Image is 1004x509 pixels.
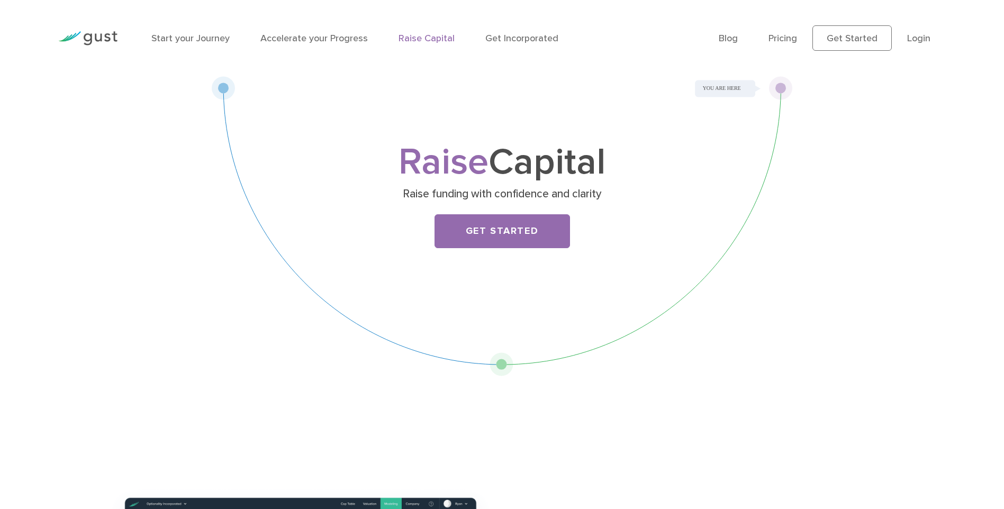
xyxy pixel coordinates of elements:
img: Gust Logo [58,31,117,46]
a: Start your Journey [151,33,230,44]
a: Get Started [435,214,570,248]
a: Blog [719,33,738,44]
a: Get Incorporated [485,33,558,44]
a: Accelerate your Progress [260,33,368,44]
a: Pricing [768,33,797,44]
span: Raise [399,140,489,184]
a: Login [907,33,930,44]
h1: Capital [293,146,711,179]
a: Get Started [812,25,892,51]
p: Raise funding with confidence and clarity [297,187,707,202]
a: Raise Capital [399,33,455,44]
